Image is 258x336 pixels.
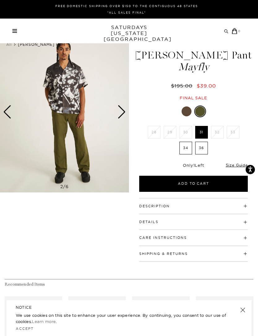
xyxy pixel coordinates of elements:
button: Shipping & Returns [139,252,188,256]
del: $195.00 [171,83,195,89]
a: All [6,42,12,47]
a: Accept [16,326,34,331]
span: 6 [66,184,69,189]
button: Details [139,220,158,224]
button: Add to Cart [139,176,248,192]
h4: Recommended Items [5,282,253,287]
button: Care Instructions [139,236,187,239]
div: Only Left [139,163,248,168]
a: Learn more [32,319,56,324]
div: Final sale [129,95,258,101]
button: Description [139,205,170,208]
a: SATURDAYS[US_STATE][GEOGRAPHIC_DATA] [104,24,155,42]
a: 0 [232,28,241,34]
small: 0 [238,29,241,33]
span: $39.00 [197,83,216,89]
label: 31 [195,126,208,139]
div: Previous slide [3,105,11,119]
span: 1 [193,163,195,168]
span: 2 [60,184,63,189]
span: [PERSON_NAME] Pant [18,42,66,47]
span: Mayfly [129,62,258,72]
h1: [PERSON_NAME] Pant [129,50,258,72]
p: FREE DOMESTIC SHIPPING OVER $150 TO THE CONTIGUOUS 48 STATES [15,4,239,8]
a: Size Guide [226,163,248,167]
label: 34 [179,142,192,154]
label: 36 [195,142,208,154]
p: *ALL SALES FINAL* [15,10,239,15]
h5: NOTICE [16,305,242,310]
div: Next slide [118,105,126,119]
p: We use cookies on this site to enhance your user experience. By continuing, you consent to our us... [16,312,242,325]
